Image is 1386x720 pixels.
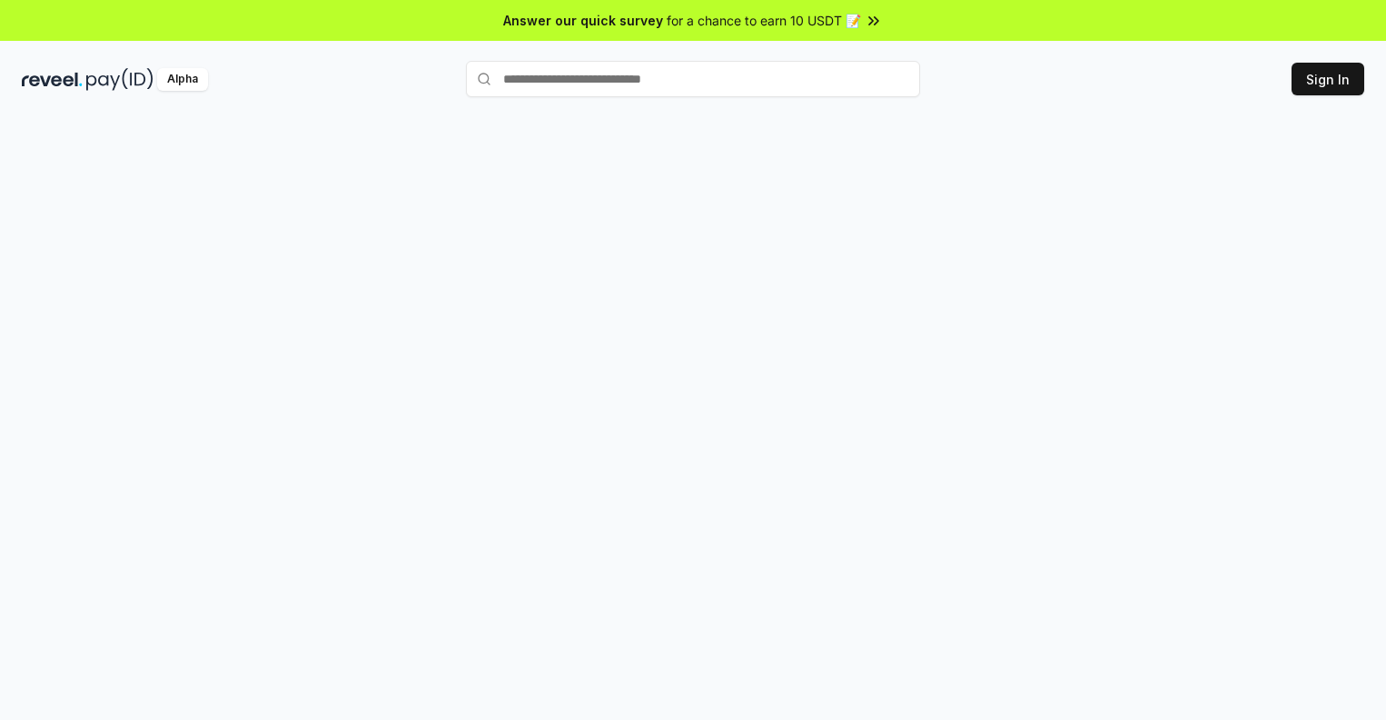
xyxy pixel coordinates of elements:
[157,68,208,91] div: Alpha
[503,11,663,30] span: Answer our quick survey
[22,68,83,91] img: reveel_dark
[86,68,153,91] img: pay_id
[1292,63,1364,95] button: Sign In
[667,11,861,30] span: for a chance to earn 10 USDT 📝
